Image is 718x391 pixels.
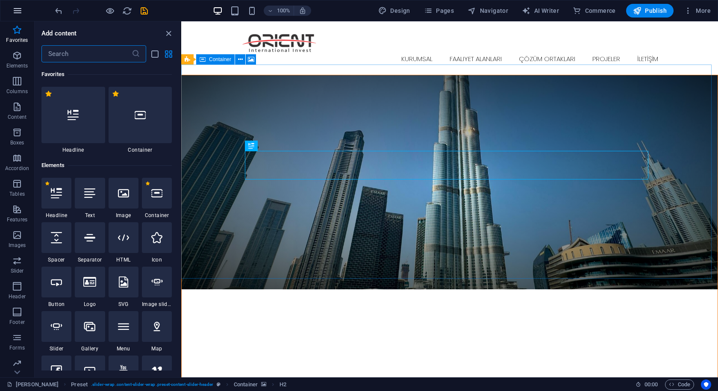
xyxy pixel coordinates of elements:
[8,114,26,121] p: Content
[9,191,25,197] p: Tables
[636,379,658,390] h6: Session time
[518,4,562,18] button: AI Writer
[41,147,105,153] span: Headline
[468,6,508,15] span: Navigator
[163,49,174,59] button: grid-view
[75,256,105,263] span: Separator
[6,37,28,44] p: Favorites
[209,57,231,62] span: Container
[11,268,24,274] p: Slider
[75,212,105,219] span: Text
[105,6,115,16] button: Click here to leave preview mode and continue editing
[421,4,457,18] button: Pages
[41,69,172,79] h6: Favorites
[109,345,138,352] span: Menu
[280,379,286,390] span: Click to select. Double-click to edit
[650,381,652,388] span: :
[142,267,172,308] div: Image slider
[41,222,71,263] div: Spacer
[299,7,306,15] i: On resize automatically adjust zoom level to fit chosen device.
[9,344,25,351] p: Forms
[669,379,690,390] span: Code
[75,178,105,219] div: Text
[261,382,266,387] i: This element contains a background
[122,6,132,16] button: reload
[45,90,52,97] span: Remove from favorites
[112,90,119,97] span: Remove from favorites
[375,4,414,18] button: Design
[75,311,105,352] div: Gallery
[6,88,28,95] p: Columns
[375,4,414,18] div: Design (Ctrl+Alt+Y)
[569,4,619,18] button: Commerce
[109,212,138,219] span: Image
[217,382,221,387] i: This element is a customizable preset
[142,256,172,263] span: Icon
[142,301,172,308] span: Image slider
[10,139,24,146] p: Boxes
[41,87,105,153] div: Headline
[5,165,29,172] p: Accordion
[109,87,172,153] div: Container
[522,6,559,15] span: AI Writer
[378,6,410,15] span: Design
[142,222,172,263] div: Icon
[75,301,105,308] span: Logo
[71,379,286,390] nav: breadcrumb
[142,311,172,352] div: Map
[109,301,138,308] span: SVG
[424,6,454,15] span: Pages
[109,267,138,308] div: SVG
[665,379,694,390] button: Code
[41,267,71,308] div: Button
[163,28,174,38] button: close panel
[109,147,172,153] span: Container
[139,6,149,16] i: Save (Ctrl+S)
[109,222,138,263] div: HTML
[626,4,674,18] button: Publish
[142,212,172,219] span: Container
[7,216,27,223] p: Features
[53,6,64,16] button: undo
[41,301,71,308] span: Button
[7,379,59,390] a: Click to cancel selection. Double-click to open Pages
[75,267,105,308] div: Logo
[54,6,64,16] i: Undo: Enable multilanguage (Ctrl+Z)
[75,222,105,263] div: Separator
[6,62,28,69] p: Elements
[264,6,294,16] button: 100%
[684,6,711,15] span: More
[41,178,71,219] div: Headline
[41,311,71,352] div: Slider
[139,6,149,16] button: save
[75,345,105,352] span: Gallery
[41,45,132,62] input: Search
[150,49,160,59] button: list-view
[71,379,88,390] span: Click to select. Double-click to edit
[9,242,26,249] p: Images
[109,256,138,263] span: HTML
[9,293,26,300] p: Header
[701,379,711,390] button: Usercentrics
[41,212,71,219] span: Headline
[573,6,616,15] span: Commerce
[109,311,138,352] div: Menu
[9,319,25,326] p: Footer
[277,6,290,16] h6: 100%
[234,379,258,390] span: Click to select. Double-click to edit
[142,178,172,219] div: Container
[145,181,150,186] span: Remove from favorites
[45,181,50,186] span: Remove from favorites
[122,6,132,16] i: Reload page
[644,379,658,390] span: 00 00
[41,256,71,263] span: Spacer
[91,379,213,390] span: . slider-wrap .content-slider-wrap .preset-content-slider-header
[680,4,714,18] button: More
[464,4,512,18] button: Navigator
[41,160,172,171] h6: Elements
[142,345,172,352] span: Map
[41,345,71,352] span: Slider
[633,6,667,15] span: Publish
[109,178,138,219] div: Image
[41,28,77,38] h6: Add content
